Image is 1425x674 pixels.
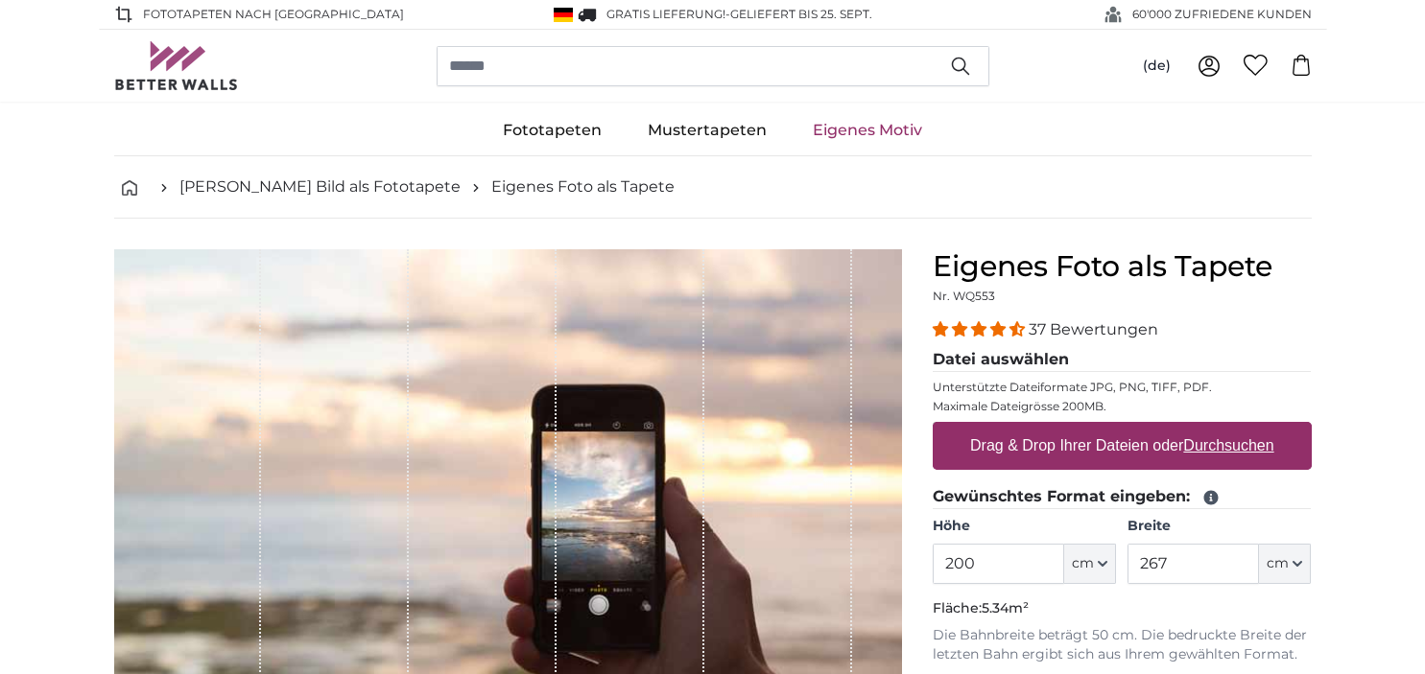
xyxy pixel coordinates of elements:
[1128,49,1186,83] button: (de)
[114,156,1312,219] nav: breadcrumbs
[730,7,872,21] span: Geliefert bis 25. Sept.
[606,7,725,21] span: GRATIS Lieferung!
[114,41,239,90] img: Betterwalls
[1132,6,1312,23] span: 60'000 ZUFRIEDENE KUNDEN
[962,427,1282,465] label: Drag & Drop Ihrer Dateien oder
[725,7,872,21] span: -
[491,175,675,198] a: Eigenes Foto als Tapete
[554,8,573,22] img: Deutschland
[1064,544,1116,584] button: cm
[179,175,461,198] a: [PERSON_NAME] Bild als Fototapete
[1183,437,1273,453] u: Durchsuchen
[480,105,625,155] a: Fototapeten
[933,249,1312,284] h1: Eigenes Foto als Tapete
[1128,517,1311,536] label: Breite
[790,105,945,155] a: Eigenes Motiv
[933,485,1312,509] legend: Gewünschtes Format eingeben:
[933,626,1312,664] p: Die Bahnbreite beträgt 50 cm. Die bedruckte Breite der letzten Bahn ergibt sich aus Ihrem gewählt...
[143,6,404,23] span: Fototapeten nach [GEOGRAPHIC_DATA]
[933,348,1312,372] legend: Datei auswählen
[1072,554,1094,573] span: cm
[933,517,1116,536] label: Höhe
[933,399,1312,414] p: Maximale Dateigrösse 200MB.
[933,289,995,303] span: Nr. WQ553
[1029,320,1158,338] span: 37 Bewertungen
[1259,544,1311,584] button: cm
[982,599,1029,616] span: 5.34m²
[933,380,1312,395] p: Unterstützte Dateiformate JPG, PNG, TIFF, PDF.
[933,320,1029,338] span: 4.32 stars
[1267,554,1289,573] span: cm
[625,105,790,155] a: Mustertapeten
[933,599,1312,618] p: Fläche:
